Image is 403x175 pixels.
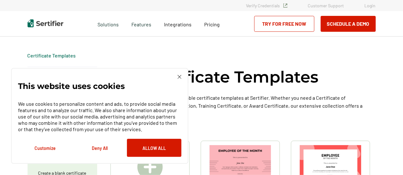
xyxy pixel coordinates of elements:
p: We use cookies to personalize content and ads, to provide social media features and to analyze ou... [18,101,181,132]
span: Integrations [164,21,192,27]
a: Login [365,3,376,8]
div: Breadcrumb [28,52,76,59]
button: Category [28,67,97,82]
a: Try for Free Now [254,16,314,32]
span: Pricing [204,21,220,27]
p: Explore a wide selection of customizable certificate templates at Sertifier. Whether you need a C... [105,94,376,118]
a: Customer Support [308,3,344,8]
span: Features [131,20,151,28]
button: Customize [18,139,72,157]
img: Sertifier | Digital Credentialing Platform [28,19,63,27]
a: Certificate Templates [28,52,76,58]
img: Verified [283,3,287,8]
p: This website uses cookies [18,83,125,89]
img: Cookie Popup Close [178,75,181,79]
span: Solutions [98,20,119,28]
a: Verify Credentials [246,3,287,8]
button: Schedule a Demo [321,16,376,32]
h1: Free Certificate Templates [105,67,319,87]
a: Integrations [164,20,192,28]
a: Pricing [204,20,220,28]
button: Deny All [72,139,127,157]
span: Certificate Templates [28,52,76,59]
button: Allow All [127,139,181,157]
